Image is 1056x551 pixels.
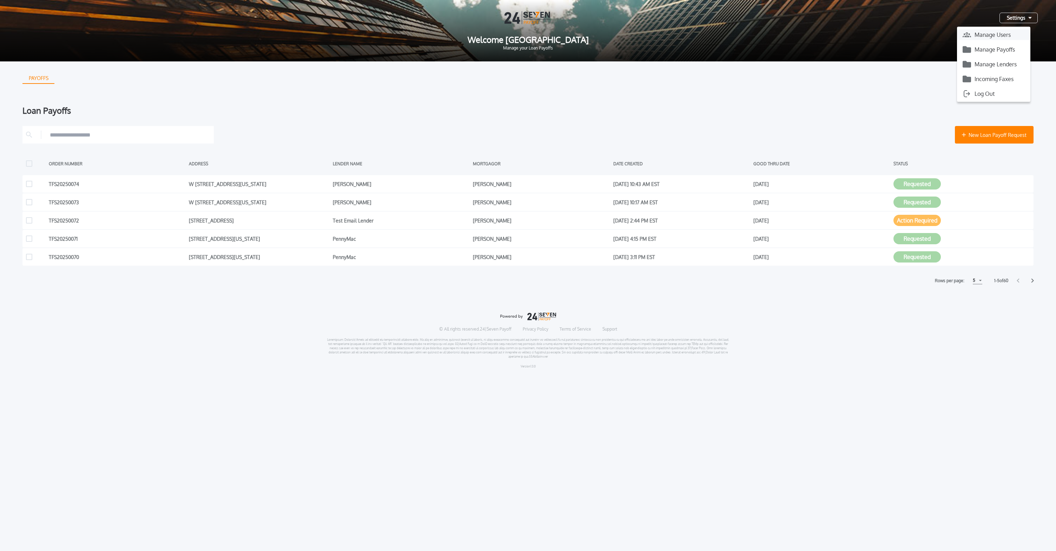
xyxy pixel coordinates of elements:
[11,35,1045,44] span: Welcome [GEOGRAPHIC_DATA]
[753,233,890,244] div: [DATE]
[504,11,552,24] img: Logo
[523,326,548,332] a: Privacy Policy
[963,89,971,98] img: icon
[957,44,1030,55] button: Manage Payoffs
[999,13,1038,23] button: Settings
[963,31,971,39] img: icon
[973,277,982,284] button: 5
[439,326,511,332] p: © All rights reserved. 24|Seven Payoff
[333,158,469,169] div: LENDER NAME
[333,252,469,262] div: PennyMac
[521,364,536,369] p: Version 1.3.0
[560,326,591,332] a: Terms of Service
[893,197,941,208] button: Requested
[189,215,329,226] div: [STREET_ADDRESS]
[753,158,890,169] div: GOOD THRU DATE
[473,179,609,189] div: [PERSON_NAME]
[963,60,971,68] img: icon
[893,178,941,190] button: Requested
[11,46,1045,50] span: Manage your Loan Payoffs
[473,197,609,207] div: [PERSON_NAME]
[613,215,750,226] div: [DATE] 2:44 PM EST
[23,73,54,84] div: PAYOFFS
[963,45,971,54] img: icon
[333,197,469,207] div: [PERSON_NAME]
[893,215,941,226] button: Action Required
[49,179,185,189] div: TFS20250074
[49,252,185,262] div: TFS20250070
[969,131,1027,139] span: New Loan Payoff Request
[753,215,890,226] div: [DATE]
[22,73,54,84] button: PAYOFFS
[973,276,975,285] div: 5
[473,252,609,262] div: [PERSON_NAME]
[957,88,1030,99] button: Log Out
[189,233,329,244] div: [STREET_ADDRESS][US_STATE]
[955,126,1034,144] button: New Loan Payoff Request
[613,179,750,189] div: [DATE] 10:43 AM EST
[189,158,329,169] div: ADDRESS
[473,233,609,244] div: [PERSON_NAME]
[613,252,750,262] div: [DATE] 3:11 PM EST
[893,158,1030,169] div: STATUS
[500,312,556,321] img: logo
[473,215,609,226] div: [PERSON_NAME]
[189,179,329,189] div: W [STREET_ADDRESS][US_STATE]
[189,252,329,262] div: [STREET_ADDRESS][US_STATE]
[963,75,971,83] img: icon
[753,197,890,207] div: [DATE]
[613,233,750,244] div: [DATE] 4:15 PM EST
[613,197,750,207] div: [DATE] 10:17 AM EST
[893,251,941,263] button: Requested
[893,233,941,244] button: Requested
[333,233,469,244] div: PennyMac
[602,326,617,332] a: Support
[49,215,185,226] div: TFS20250072
[613,158,750,169] div: DATE CREATED
[753,179,890,189] div: [DATE]
[49,197,185,207] div: TFS20250073
[49,233,185,244] div: TFS20250071
[189,197,329,207] div: W [STREET_ADDRESS][US_STATE]
[935,277,964,284] label: Rows per page:
[333,179,469,189] div: [PERSON_NAME]
[49,158,185,169] div: ORDER NUMBER
[957,74,1030,84] button: Incoming Faxes
[327,338,730,359] p: Loremipsum: Dolorsit/Ametc ad elitsedd eiu temporincidi utlabore etdo. Ma aliq en adminimve, quis...
[333,215,469,226] div: Test Email Lender
[473,158,609,169] div: MORTGAGOR
[957,59,1030,69] button: Manage Lenders
[957,29,1030,40] button: Manage Users
[22,106,1034,115] div: Loan Payoffs
[753,252,890,262] div: [DATE]
[994,277,1008,284] label: 1 - 5 of 60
